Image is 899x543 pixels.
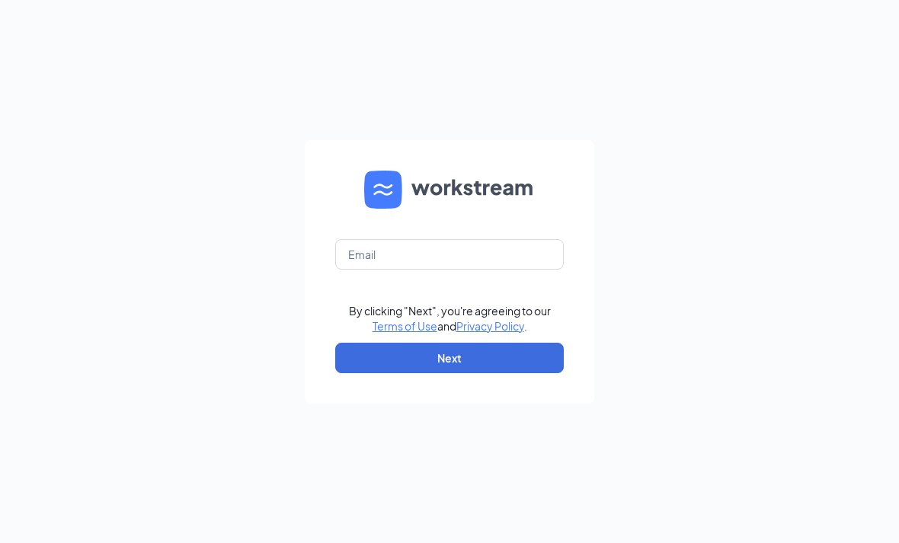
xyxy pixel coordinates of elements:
[456,319,524,333] a: Privacy Policy
[364,171,535,209] img: WS logo and Workstream text
[335,343,564,373] button: Next
[373,319,437,333] a: Terms of Use
[335,239,564,270] input: Email
[349,303,551,334] div: By clicking "Next", you're agreeing to our and .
